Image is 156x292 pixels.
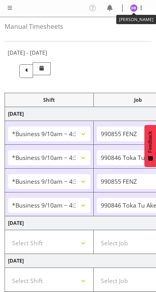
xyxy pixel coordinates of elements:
img: dawn-belshaw1857.jpg [130,4,138,12]
h5: [DATE] - [DATE] [8,49,47,56]
div: Shift [8,96,90,104]
span: Feedback [147,131,153,153]
h4: Manual Timesheets [5,23,151,30]
button: Feedback - Show survey [144,125,156,167]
